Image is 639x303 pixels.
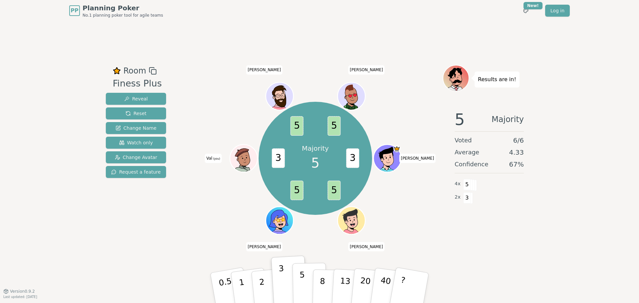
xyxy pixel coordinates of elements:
span: Last updated: [DATE] [3,295,37,299]
p: 3 [279,264,286,300]
span: 5 [327,116,340,136]
span: 3 [272,149,285,168]
span: Request a feature [111,169,161,175]
span: Click to change your name [246,242,283,251]
span: Click to change your name [399,154,436,163]
span: 67 % [509,160,524,169]
span: Confidence [455,160,488,169]
span: Planning Poker [83,3,163,13]
span: 6 / 6 [513,136,524,145]
span: Click to change your name [348,242,385,251]
button: Change Avatar [106,151,166,163]
button: Reveal [106,93,166,105]
span: No.1 planning poker tool for agile teams [83,13,163,18]
button: New! [520,5,532,17]
p: Results are in! [478,75,516,84]
div: New! [524,2,542,9]
button: Remove as favourite [113,65,121,77]
span: Version 0.9.2 [10,289,35,294]
div: Finess Plus [113,77,162,90]
span: 5 [290,116,303,136]
span: Click to change your name [205,154,222,163]
span: Reveal [124,95,148,102]
button: Request a feature [106,166,166,178]
span: Change Name [115,125,156,131]
p: Majority [302,144,329,153]
span: 3 [346,149,359,168]
span: 5 [290,181,303,200]
span: 5 [463,179,471,190]
span: Reset [125,110,146,117]
span: 4.33 [509,148,524,157]
span: (you) [212,157,220,160]
span: Voted [455,136,472,145]
span: Watch only [119,139,153,146]
span: 3 [463,192,471,204]
span: 5 [311,153,319,173]
span: Alex is the host [393,145,400,152]
span: 2 x [455,194,461,201]
span: Majority [492,111,524,127]
span: PP [71,7,78,15]
span: 4 x [455,180,461,188]
button: Change Name [106,122,166,134]
span: 5 [327,181,340,200]
button: Watch only [106,137,166,149]
a: PPPlanning PokerNo.1 planning poker tool for agile teams [69,3,163,18]
span: Room [123,65,146,77]
button: Click to change your avatar [231,145,257,171]
button: Version0.9.2 [3,289,35,294]
span: Click to change your name [246,65,283,75]
span: Click to change your name [348,65,385,75]
span: 5 [455,111,465,127]
span: Average [455,148,479,157]
span: Change Avatar [115,154,157,161]
button: Reset [106,107,166,119]
a: Log in [545,5,570,17]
